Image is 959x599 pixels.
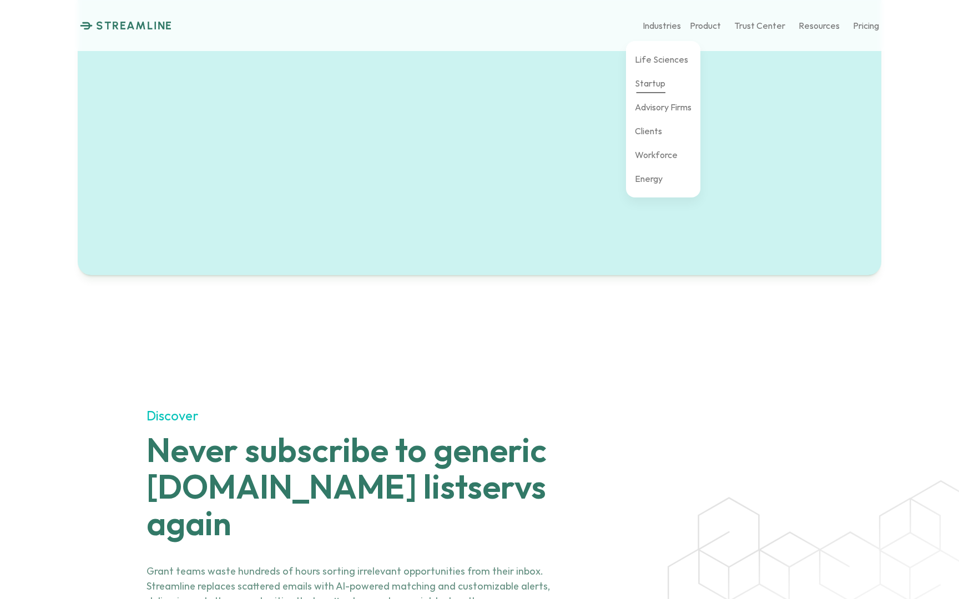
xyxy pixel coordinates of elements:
[635,125,662,136] p: Clients
[635,78,665,88] p: Startup
[635,169,663,189] a: Energy
[147,432,627,541] h1: Never subscribe to generic [DOMAIN_NAME] listservs again
[635,74,665,93] a: Startup
[853,20,879,31] p: Pricing
[635,98,692,117] a: Advisory Firms
[635,173,663,184] p: Energy
[643,20,681,31] p: Industries
[799,20,840,31] p: Resources
[96,19,173,32] p: STREAMLINE
[799,16,840,35] a: Resources
[853,16,879,35] a: Pricing
[734,20,785,31] p: Trust Center
[635,149,678,160] p: Workforce
[690,20,721,31] p: Product
[147,408,647,423] h1: Discover
[635,54,688,64] p: Life Sciences
[635,121,662,141] a: Clients
[635,50,688,69] a: Life Sciences
[635,145,678,165] a: Workforce
[734,16,785,35] a: Trust Center
[635,101,692,112] p: Advisory Firms
[80,19,173,32] a: STREAMLINE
